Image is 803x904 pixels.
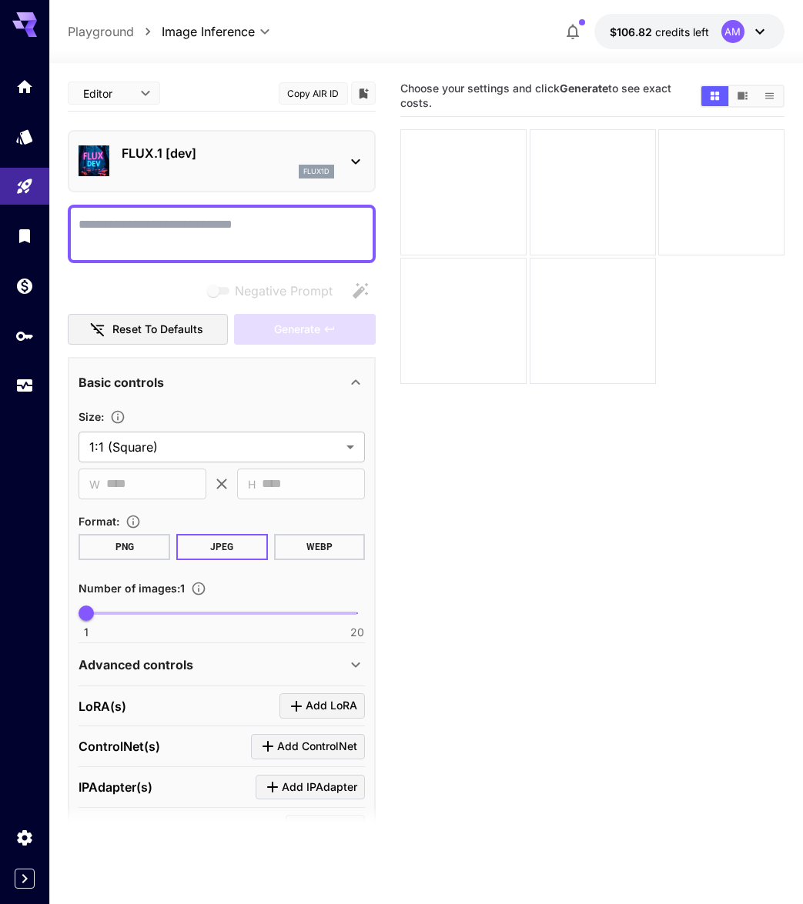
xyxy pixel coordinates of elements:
button: Show media in grid view [701,86,728,106]
div: Models [15,127,34,146]
div: Advanced controls [79,646,365,683]
p: Basic controls [79,373,164,392]
button: Click to add LoRA [279,693,365,719]
button: Click to add IPAdapter [256,775,365,800]
span: Add IPAdapter [282,778,357,797]
button: Add to library [356,84,370,102]
span: W [89,475,100,493]
div: Playground [15,177,34,196]
span: 1:1 (Square) [89,438,340,456]
p: Advanced controls [79,655,193,674]
button: Show media in list view [756,86,783,106]
div: AM [721,20,744,43]
div: Home [15,77,34,96]
div: $106.821 [610,24,709,40]
a: Playground [68,22,134,41]
span: Size : [79,410,104,423]
p: IPAdapter(s) [79,778,152,796]
div: FLUX.1 [dev]flux1d [79,138,365,185]
span: Editor [83,85,131,102]
button: PNG [79,534,170,560]
div: Show media in grid viewShow media in video viewShow media in list view [700,85,785,108]
button: WEBP [274,534,366,560]
span: credits left [655,25,709,38]
span: Negative Prompt [235,282,333,300]
button: Expand sidebar [15,869,35,889]
span: H [248,475,256,493]
nav: breadcrumb [68,22,162,41]
button: Show media in video view [729,86,756,106]
p: ControlNet(s) [79,737,160,756]
p: FLUX.1 [dev] [122,144,334,162]
span: Add ControlNet [277,737,357,756]
span: Add LoRA [306,696,357,716]
span: $106.82 [610,25,655,38]
div: Usage [15,376,34,395]
span: Number of images : 1 [79,582,185,595]
div: Settings [15,828,34,847]
span: 1 [84,625,89,640]
button: Copy AIR ID [279,82,348,105]
p: LoRA(s) [79,697,126,716]
button: Click to add ControlNet [251,734,365,759]
button: $106.821AM [594,14,785,49]
button: Choose the file format for the output image. [119,514,147,529]
button: Specify how many images to generate in a single request. Each image generation will be charged se... [185,581,212,596]
div: Library [15,226,34,245]
span: Negative prompts are not compatible with the selected model. [204,281,345,300]
p: flux1d [303,166,330,177]
span: Image Inference [162,22,255,41]
div: Wallet [15,276,34,295]
span: Format : [79,515,119,528]
button: Adjust the dimensions of the generated image by specifying its width and height in pixels, or sel... [104,409,132,425]
div: API Keys [15,326,34,345]
span: 20 [350,625,364,640]
div: Basic controls [79,364,365,401]
button: Reset to defaults [68,314,228,345]
button: JPEG [176,534,268,560]
b: Generate [560,82,608,95]
span: Choose your settings and click to see exact costs. [400,82,671,109]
